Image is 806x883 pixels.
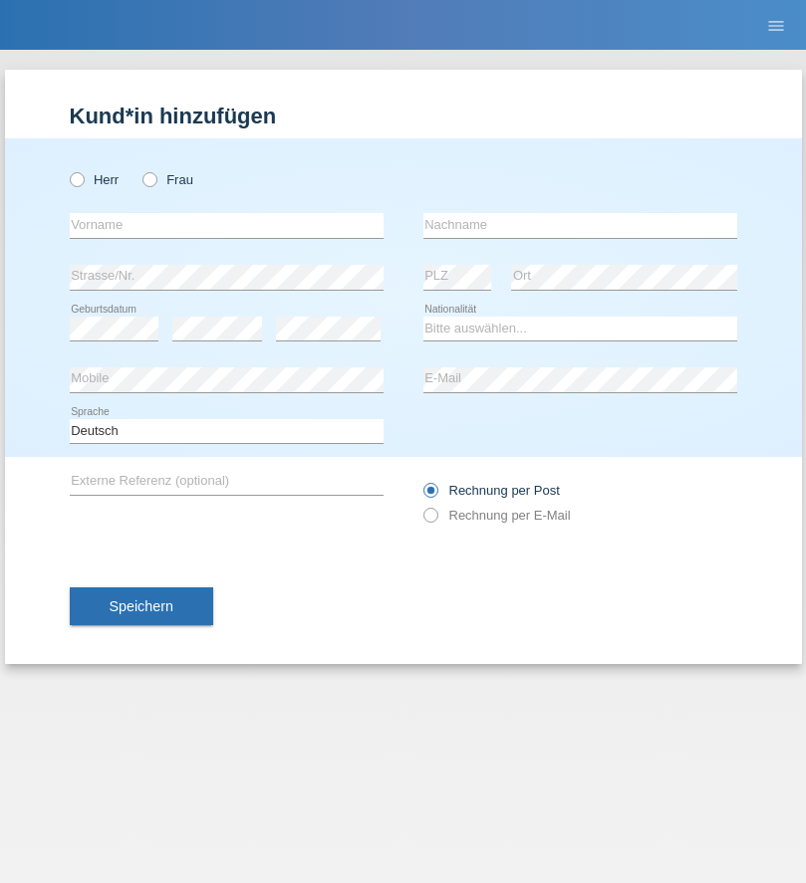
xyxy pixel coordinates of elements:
[110,598,173,614] span: Speichern
[142,172,155,185] input: Frau
[423,483,560,498] label: Rechnung per Post
[70,104,737,128] h1: Kund*in hinzufügen
[423,483,436,508] input: Rechnung per Post
[70,172,83,185] input: Herr
[756,19,796,31] a: menu
[142,172,193,187] label: Frau
[423,508,571,523] label: Rechnung per E-Mail
[423,508,436,533] input: Rechnung per E-Mail
[766,16,786,36] i: menu
[70,172,120,187] label: Herr
[70,587,213,625] button: Speichern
